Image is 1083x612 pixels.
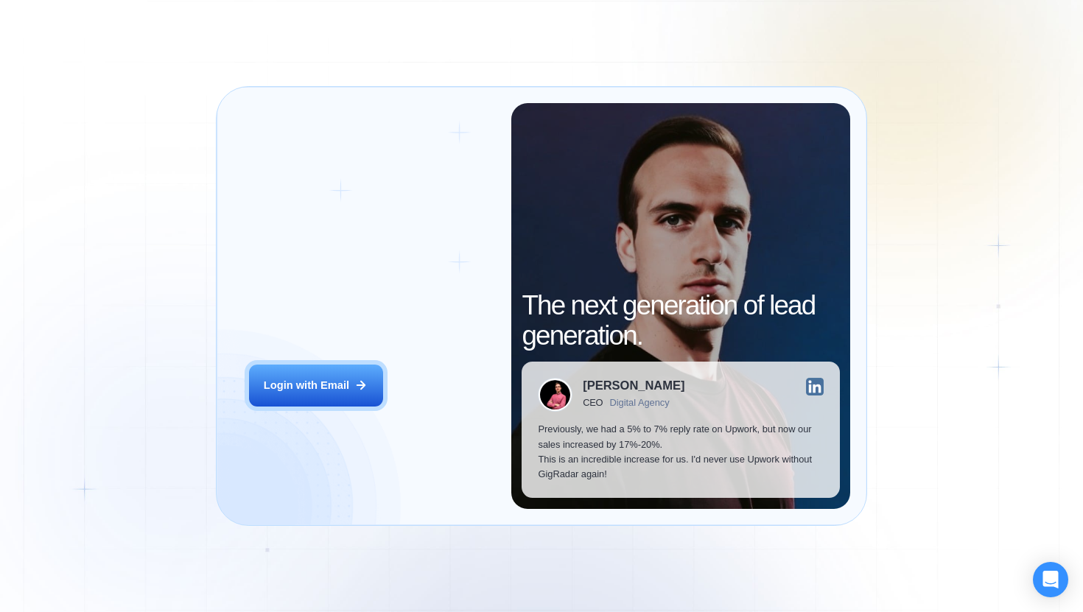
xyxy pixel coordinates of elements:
div: [PERSON_NAME] [583,380,684,393]
div: Open Intercom Messenger [1033,562,1068,597]
div: Login with Email [264,378,349,393]
h2: The next generation of lead generation. [522,291,839,351]
div: Digital Agency [610,398,670,409]
button: Login with Email [249,365,383,407]
div: CEO [583,398,603,409]
p: Previously, we had a 5% to 7% reply rate on Upwork, but now our sales increased by 17%-20%. This ... [538,422,823,482]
